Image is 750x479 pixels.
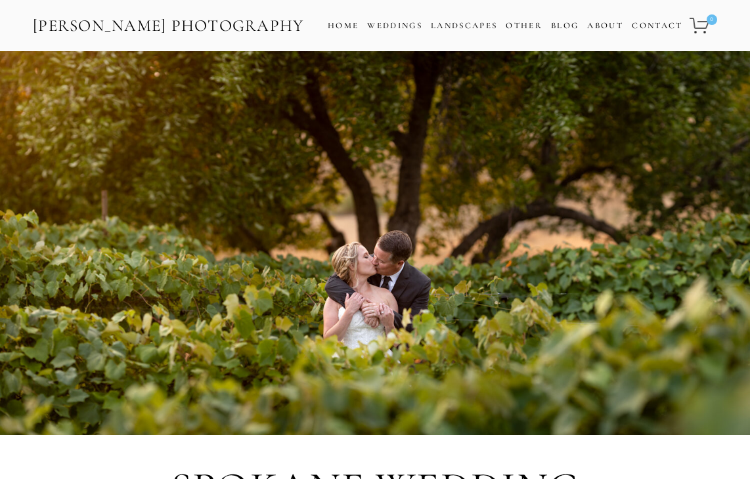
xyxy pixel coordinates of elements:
a: Contact [632,16,682,35]
span: 0 [707,14,717,25]
a: Blog [551,16,579,35]
a: Landscapes [431,20,497,31]
a: Weddings [367,20,422,31]
a: About [587,16,623,35]
a: 0 items in cart [688,10,718,41]
a: [PERSON_NAME] Photography [32,11,305,41]
a: Other [506,20,542,31]
a: Home [328,16,359,35]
